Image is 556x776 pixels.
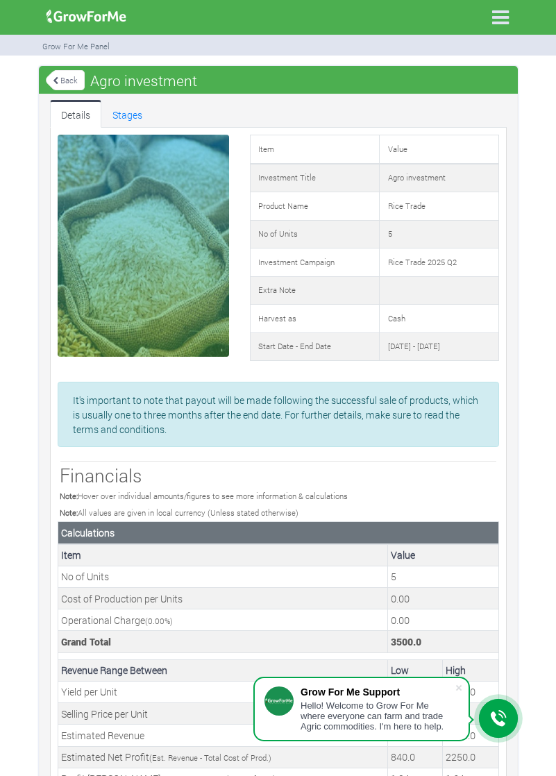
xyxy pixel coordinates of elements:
td: This is the number of Units [387,566,498,587]
img: growforme image [42,3,131,31]
td: No of Units [58,566,387,587]
b: High [446,664,466,677]
b: Value [391,548,415,562]
td: Yield per Unit [58,681,387,702]
td: This is the Total Cost. (Units Cost + (Operational Charge * Units Cost)) * No of Units [387,631,498,652]
b: Low [391,664,409,677]
td: Operational Charge [58,609,387,631]
small: (Est. Revenue - Total Cost of Prod.) [149,752,271,763]
td: Rice Trade 2025 Q2 [380,248,498,277]
td: Rice Trade [380,192,498,221]
td: Product Name [251,192,380,221]
b: Note: [60,491,78,501]
span: 0.00 [148,616,165,626]
a: Back [46,69,85,92]
td: Value [380,135,498,164]
td: Investment Campaign [251,248,380,277]
b: Revenue Range Between [61,664,167,677]
small: Grow For Me Panel [42,41,110,51]
td: No of Units [251,220,380,248]
td: Cost of Production per Units [58,588,387,609]
h3: Financials [60,464,497,487]
td: This is the cost of a Units [387,588,498,609]
td: [DATE] - [DATE] [380,332,498,361]
td: Start Date - End Date [251,332,380,361]
td: Your estimated maximum Yield per Unit [442,681,498,702]
b: Grand Total [61,635,111,648]
td: Harvest as [251,305,380,333]
td: Your estimated Profit to be made (Estimated Revenue - Total Cost of Production) [387,746,442,768]
td: 5 [380,220,498,248]
small: ( %) [145,616,173,626]
td: Estimated Net Profit [58,746,387,768]
td: Agro investment [380,164,498,192]
td: Your estimated Revenue expected (Grand Total * Max. Est. Revenue Percentage) [442,725,498,746]
a: Details [50,100,101,128]
td: Estimated Revenue [58,725,387,746]
td: Your estimated Profit to be made (Estimated Revenue - Total Cost of Production) [442,746,498,768]
td: Item [251,135,380,164]
b: Item [61,548,81,562]
span: Agro investment [87,67,201,94]
b: Note: [60,507,78,518]
div: Hello! Welcome to Grow For Me where everyone can farm and trade Agric commodities. I'm here to help. [301,700,455,732]
td: Extra Note [251,276,380,305]
td: Investment Title [251,164,380,192]
td: This is the operational charge by Grow For Me [387,609,498,631]
td: Selling Price per Unit [58,703,387,725]
small: Hover over individual amounts/figures to see more information & calculations [60,491,348,501]
td: Your estimated maximum Selling Price per Unit [442,703,498,725]
th: Calculations [58,522,498,544]
p: It's important to note that payout will be made following the successful sale of products, which ... [73,393,482,437]
td: Cash [380,305,498,333]
a: Stages [101,100,153,128]
div: Grow For Me Support [301,686,455,698]
small: All values are given in local currency (Unless stated otherwise) [60,507,298,518]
